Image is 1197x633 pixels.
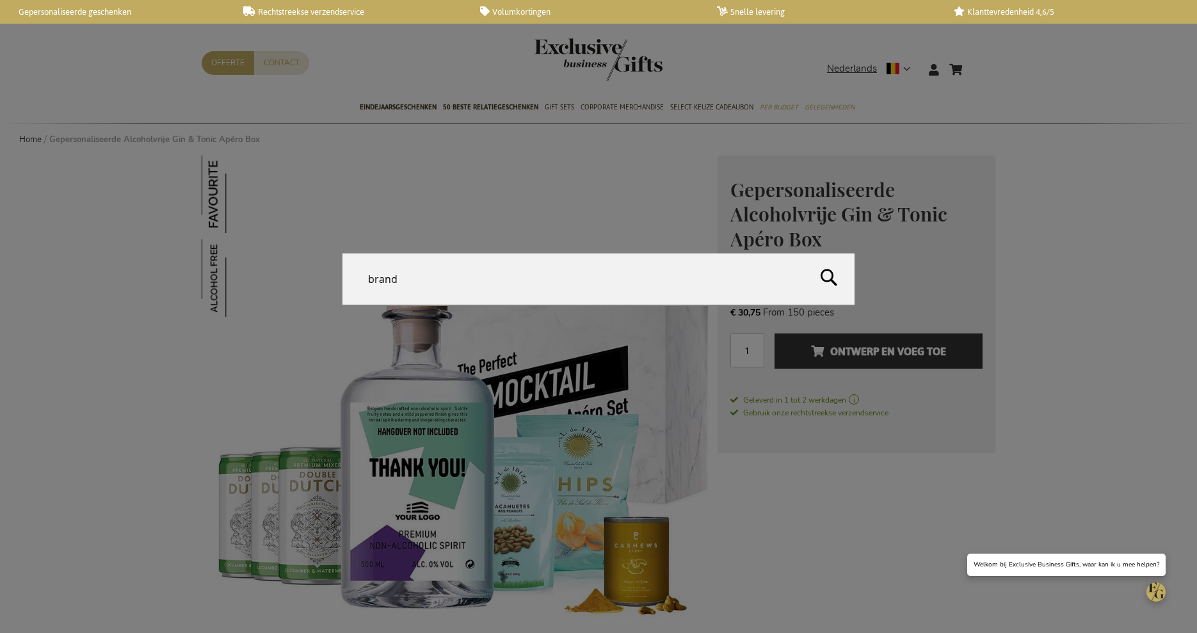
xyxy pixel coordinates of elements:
[954,6,1170,17] a: Klanttevredenheid 4,6/5
[6,6,223,17] a: Gepersonaliseerde geschenken
[717,6,933,17] a: Snelle levering
[243,6,460,17] a: Rechtstreekse verzendservice
[480,6,696,17] a: Volumkortingen
[342,253,855,305] input: Doorzoek de hele winkel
